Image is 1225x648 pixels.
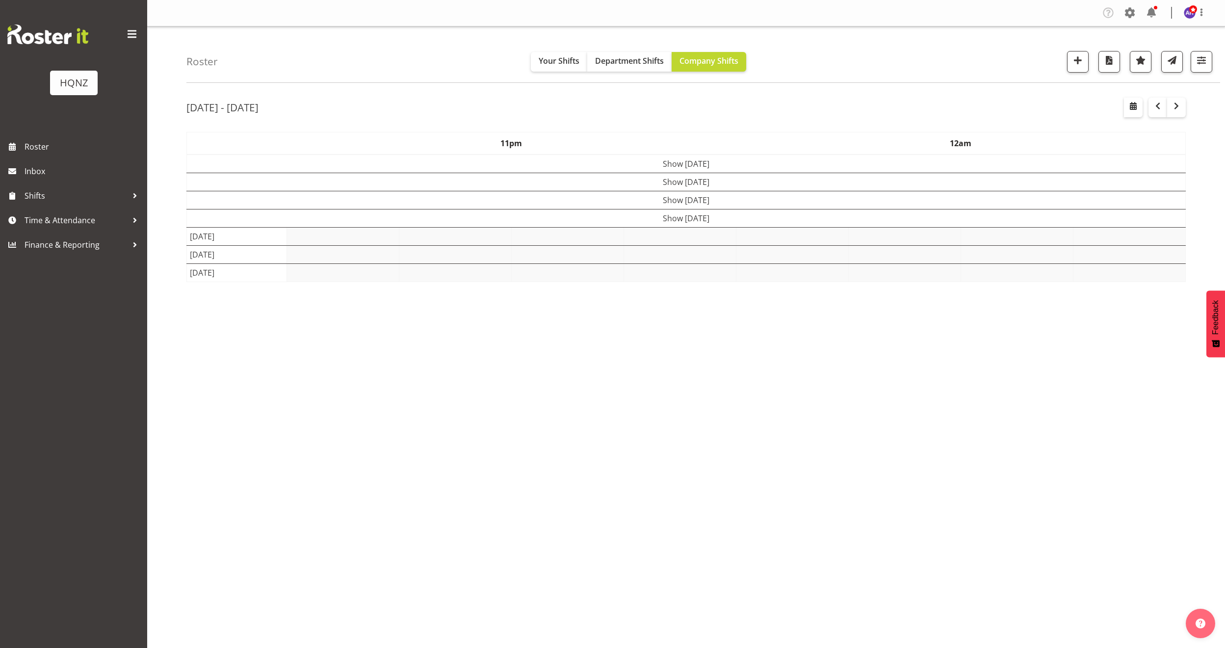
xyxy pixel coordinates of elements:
[531,52,587,72] button: Your Shifts
[1211,300,1220,335] span: Feedback
[25,188,128,203] span: Shifts
[25,139,142,154] span: Roster
[1130,51,1151,73] button: Highlight an important date within the roster.
[287,132,736,155] th: 11pm
[1124,98,1143,117] button: Select a specific date within the roster.
[187,191,1186,209] td: Show [DATE]
[1184,7,1196,19] img: alanna-haysmith10795.jpg
[25,237,128,252] span: Finance & Reporting
[187,227,287,245] td: [DATE]
[679,55,738,66] span: Company Shifts
[539,55,579,66] span: Your Shifts
[187,209,1186,227] td: Show [DATE]
[60,76,88,90] div: HQNZ
[736,132,1185,155] th: 12am
[672,52,746,72] button: Company Shifts
[25,164,142,179] span: Inbox
[187,263,287,282] td: [DATE]
[187,173,1186,191] td: Show [DATE]
[186,56,218,67] h4: Roster
[186,101,259,114] h2: [DATE] - [DATE]
[1067,51,1089,73] button: Add a new shift
[187,155,1186,173] td: Show [DATE]
[1098,51,1120,73] button: Download a PDF of the roster according to the set date range.
[187,245,287,263] td: [DATE]
[7,25,88,44] img: Rosterit website logo
[595,55,664,66] span: Department Shifts
[1191,51,1212,73] button: Filter Shifts
[1206,290,1225,357] button: Feedback - Show survey
[1196,619,1205,628] img: help-xxl-2.png
[25,213,128,228] span: Time & Attendance
[587,52,672,72] button: Department Shifts
[1161,51,1183,73] button: Send a list of all shifts for the selected filtered period to all rostered employees.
